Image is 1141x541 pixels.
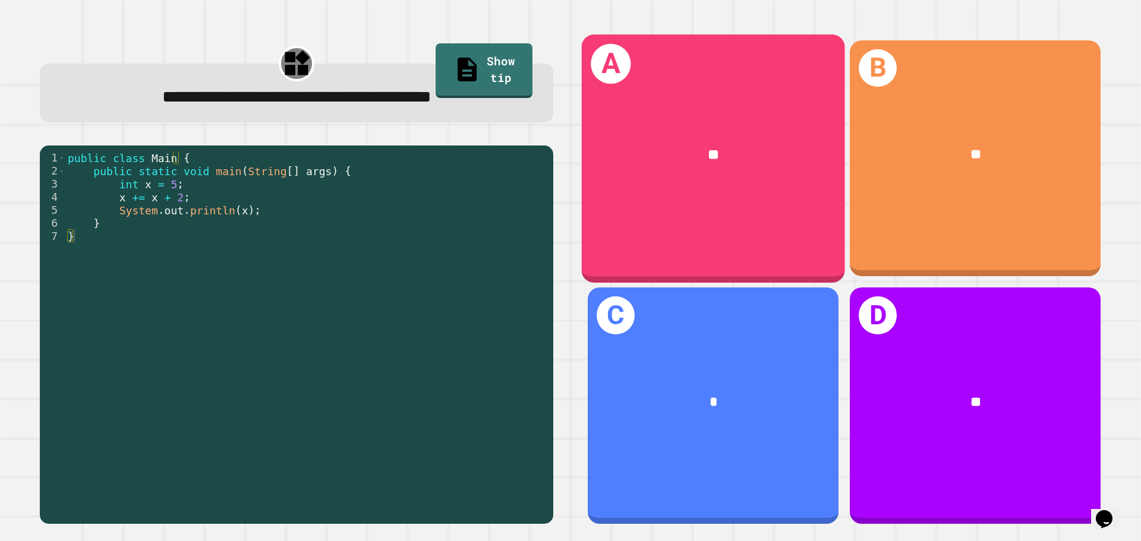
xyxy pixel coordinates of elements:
div: 3 [40,178,65,191]
h1: D [859,296,897,334]
div: 7 [40,230,65,243]
div: 5 [40,204,65,217]
div: 2 [40,164,65,178]
h1: B [859,49,897,87]
span: Toggle code folding, rows 2 through 6 [58,164,65,178]
h1: C [597,296,635,334]
span: Toggle code folding, rows 1 through 7 [58,151,65,164]
h1: A [591,43,631,83]
div: 6 [40,217,65,230]
a: Show tip [436,43,532,98]
div: 1 [40,151,65,164]
div: 4 [40,191,65,204]
iframe: chat widget [1091,493,1129,529]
